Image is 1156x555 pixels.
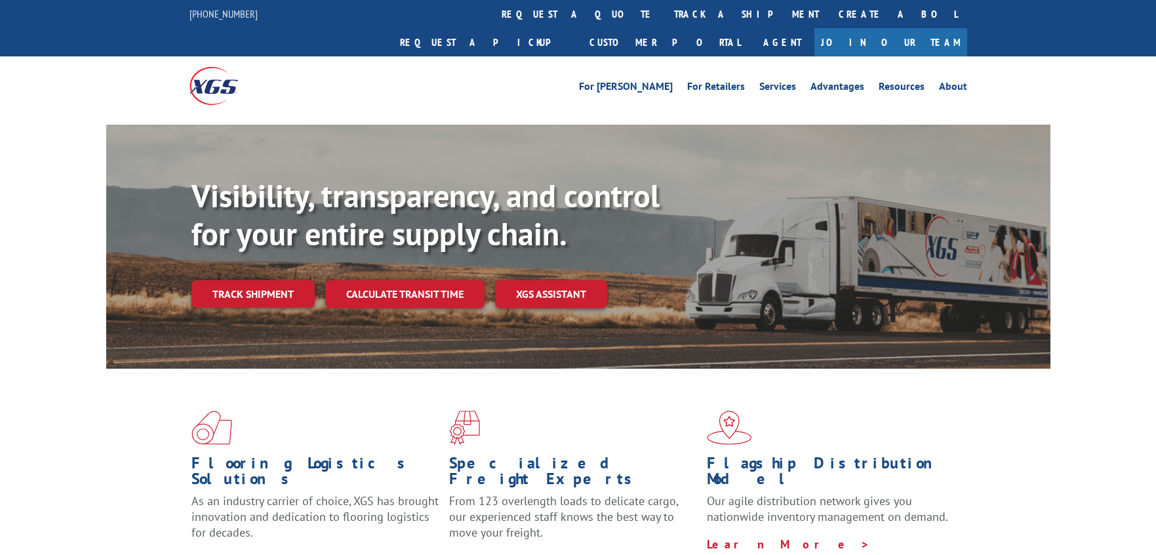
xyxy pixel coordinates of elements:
a: About [939,81,967,96]
a: XGS ASSISTANT [495,280,607,308]
a: Request a pickup [390,28,580,56]
a: Learn More > [707,537,870,552]
p: From 123 overlength loads to delicate cargo, our experienced staff knows the best way to move you... [449,493,697,552]
span: Our agile distribution network gives you nationwide inventory management on demand. [707,493,948,524]
b: Visibility, transparency, and control for your entire supply chain. [191,175,660,254]
img: xgs-icon-flagship-distribution-model-red [707,411,752,445]
a: Calculate transit time [325,280,485,308]
a: Services [759,81,796,96]
a: For Retailers [687,81,745,96]
a: For [PERSON_NAME] [579,81,673,96]
span: As an industry carrier of choice, XGS has brought innovation and dedication to flooring logistics... [191,493,439,540]
img: xgs-icon-total-supply-chain-intelligence-red [191,411,232,445]
a: Advantages [810,81,864,96]
img: xgs-icon-focused-on-flooring-red [449,411,480,445]
a: Customer Portal [580,28,750,56]
h1: Flagship Distribution Model [707,455,955,493]
a: [PHONE_NUMBER] [189,7,258,20]
a: Track shipment [191,280,315,308]
h1: Specialized Freight Experts [449,455,697,493]
a: Resources [879,81,925,96]
h1: Flooring Logistics Solutions [191,455,439,493]
a: Agent [750,28,814,56]
a: Join Our Team [814,28,967,56]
